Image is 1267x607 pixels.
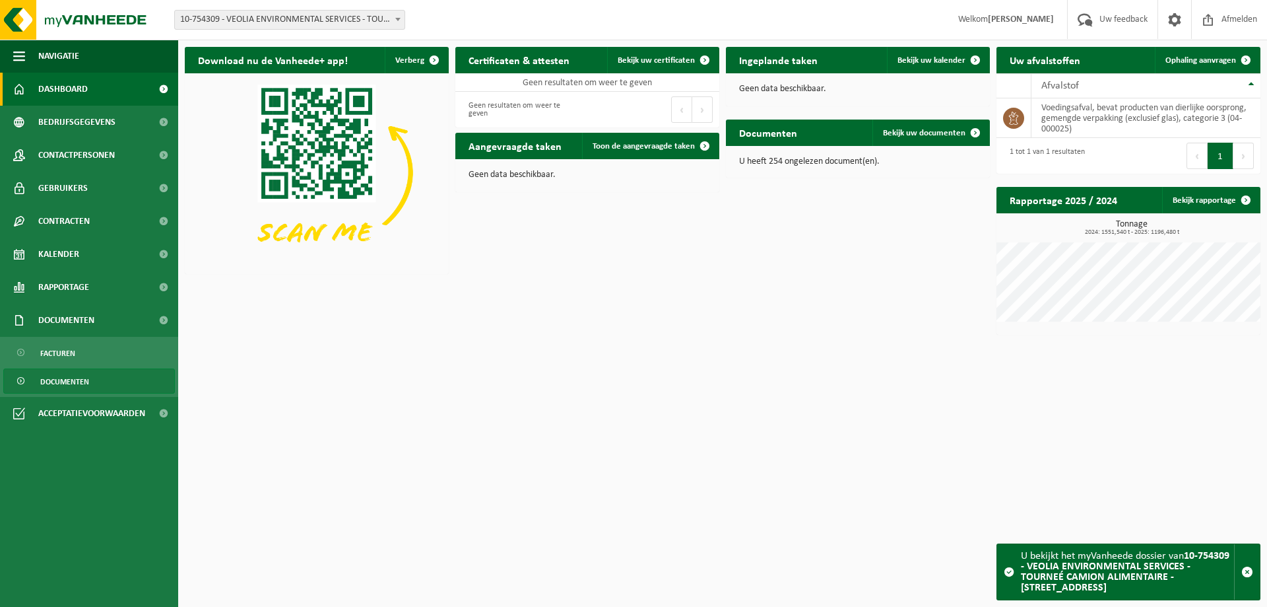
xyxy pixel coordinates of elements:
[40,369,89,394] span: Documenten
[38,397,145,430] span: Acceptatievoorwaarden
[1233,143,1254,169] button: Next
[1003,141,1085,170] div: 1 tot 1 van 1 resultaten
[38,205,90,238] span: Contracten
[469,170,706,180] p: Geen data beschikbaar.
[3,340,175,365] a: Facturen
[1208,143,1233,169] button: 1
[38,172,88,205] span: Gebruikers
[395,56,424,65] span: Verberg
[582,133,718,159] a: Toon de aangevraagde taken
[38,271,89,304] span: Rapportage
[175,11,405,29] span: 10-754309 - VEOLIA ENVIRONMENTAL SERVICES - TOURNEÉ CAMION ALIMENTAIRE - 5140 SOMBREFFE, RUE DE L...
[1162,187,1259,213] a: Bekijk rapportage
[1021,544,1234,600] div: U bekijkt het myVanheede dossier van
[996,187,1130,213] h2: Rapportage 2025 / 2024
[1003,220,1260,236] h3: Tonnage
[883,129,965,137] span: Bekijk uw documenten
[739,157,977,166] p: U heeft 254 ongelezen document(en).
[1186,143,1208,169] button: Previous
[618,56,695,65] span: Bekijk uw certificaten
[38,304,94,337] span: Documenten
[385,47,447,73] button: Verberg
[988,15,1054,24] strong: [PERSON_NAME]
[455,133,575,159] h2: Aangevraagde taken
[1031,98,1260,138] td: voedingsafval, bevat producten van dierlijke oorsprong, gemengde verpakking (exclusief glas), cat...
[38,139,115,172] span: Contactpersonen
[671,96,692,123] button: Previous
[455,73,719,92] td: Geen resultaten om weer te geven
[38,40,79,73] span: Navigatie
[174,10,405,30] span: 10-754309 - VEOLIA ENVIRONMENTAL SERVICES - TOURNEÉ CAMION ALIMENTAIRE - 5140 SOMBREFFE, RUE DE L...
[38,73,88,106] span: Dashboard
[1041,81,1079,91] span: Afvalstof
[607,47,718,73] a: Bekijk uw certificaten
[887,47,989,73] a: Bekijk uw kalender
[1021,551,1229,593] strong: 10-754309 - VEOLIA ENVIRONMENTAL SERVICES - TOURNEÉ CAMION ALIMENTAIRE - [STREET_ADDRESS]
[185,73,449,271] img: Download de VHEPlus App
[38,106,115,139] span: Bedrijfsgegevens
[462,95,581,124] div: Geen resultaten om weer te geven
[1155,47,1259,73] a: Ophaling aanvragen
[726,47,831,73] h2: Ingeplande taken
[996,47,1093,73] h2: Uw afvalstoffen
[185,47,361,73] h2: Download nu de Vanheede+ app!
[897,56,965,65] span: Bekijk uw kalender
[726,120,810,145] h2: Documenten
[38,238,79,271] span: Kalender
[1165,56,1236,65] span: Ophaling aanvragen
[739,85,977,94] p: Geen data beschikbaar.
[872,120,989,146] a: Bekijk uw documenten
[3,369,175,394] a: Documenten
[455,47,583,73] h2: Certificaten & attesten
[40,341,75,366] span: Facturen
[1003,229,1260,236] span: 2024: 1551,540 t - 2025: 1196,480 t
[593,142,695,151] span: Toon de aangevraagde taken
[692,96,713,123] button: Next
